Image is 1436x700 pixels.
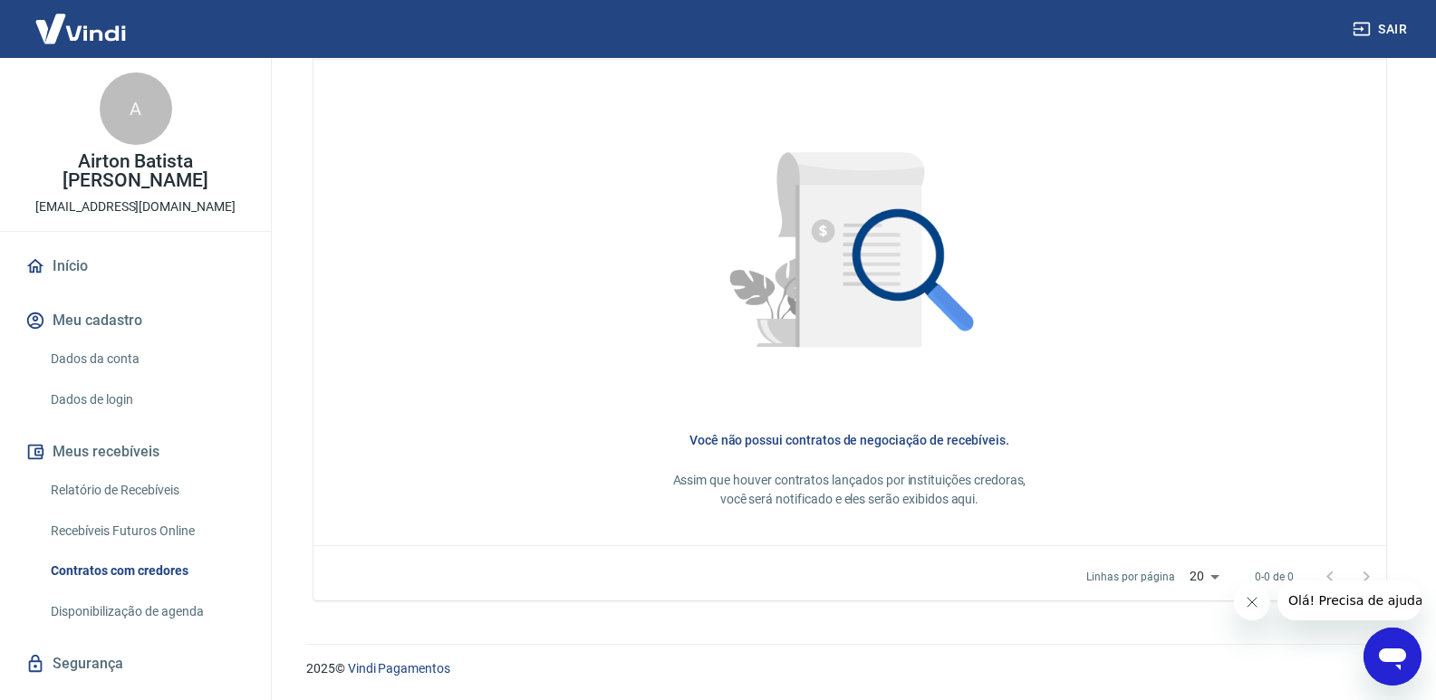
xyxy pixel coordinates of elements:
[100,72,172,145] div: A
[22,301,249,340] button: Meu cadastro
[43,381,249,418] a: Dados de login
[1234,584,1270,620] iframe: Fechar mensagem
[673,473,1026,506] span: Assim que houver contratos lançados por instituições credoras, você será notificado e eles serão ...
[348,661,450,676] a: Vindi Pagamentos
[14,152,256,190] p: Airton Batista [PERSON_NAME]
[1349,13,1414,46] button: Sair
[1182,563,1226,590] div: 20
[1255,569,1294,585] p: 0-0 de 0
[22,246,249,286] a: Início
[682,89,1017,424] img: Nenhum item encontrado
[22,1,140,56] img: Vindi
[22,432,249,472] button: Meus recebíveis
[43,340,249,378] a: Dados da conta
[43,593,249,630] a: Disponibilização de agenda
[35,197,236,216] p: [EMAIL_ADDRESS][DOMAIN_NAME]
[22,644,249,684] a: Segurança
[1364,628,1422,686] iframe: Botão para abrir a janela de mensagens
[11,13,152,27] span: Olá! Precisa de ajuda?
[1086,569,1174,585] p: Linhas por página
[306,659,1393,678] p: 2025 ©
[43,513,249,550] a: Recebíveis Futuros Online
[342,431,1357,449] h6: Você não possui contratos de negociação de recebíveis.
[43,472,249,509] a: Relatório de Recebíveis
[43,552,249,590] a: Contratos com credores
[1277,580,1422,620] iframe: Mensagem da empresa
